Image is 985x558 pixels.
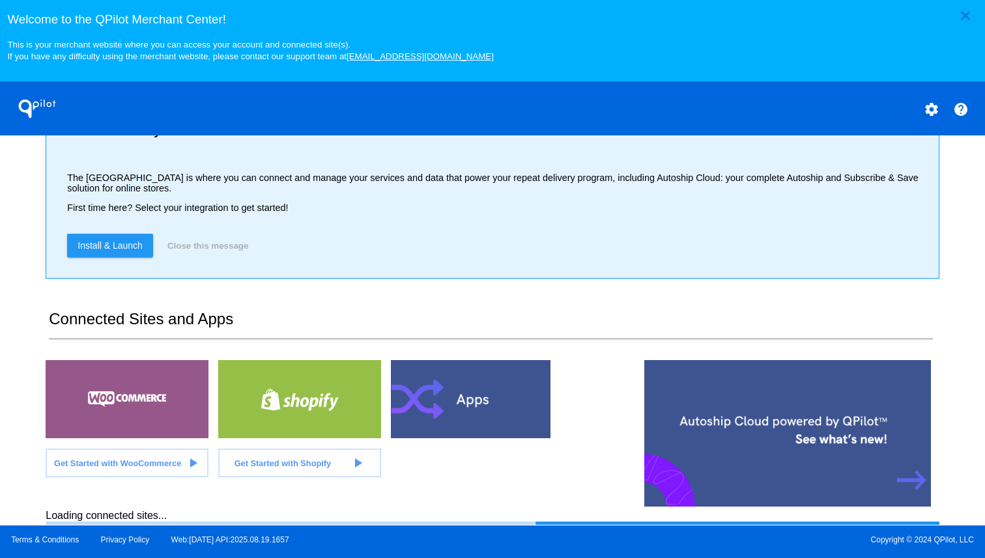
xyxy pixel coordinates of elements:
[7,40,493,61] small: This is your merchant website where you can access your account and connected site(s). If you hav...
[953,102,969,117] mat-icon: help
[11,535,79,544] a: Terms & Conditions
[46,510,939,525] div: Loading connected sites...
[164,234,252,257] button: Close this message
[347,51,494,61] a: [EMAIL_ADDRESS][DOMAIN_NAME]
[46,449,208,477] a: Get Started with WooCommerce
[67,173,928,193] p: The [GEOGRAPHIC_DATA] is where you can connect and manage your services and data that power your ...
[7,12,977,27] h3: Welcome to the QPilot Merchant Center!
[54,458,181,468] span: Get Started with WooCommerce
[350,455,365,471] mat-icon: play_arrow
[11,96,63,122] h1: QPilot
[235,458,332,468] span: Get Started with Shopify
[67,202,928,213] p: First time here? Select your integration to get started!
[101,535,150,544] a: Privacy Policy
[924,102,939,117] mat-icon: settings
[49,310,932,339] h2: Connected Sites and Apps
[958,8,973,23] mat-icon: close
[504,535,974,544] span: Copyright © 2024 QPilot, LLC
[185,455,201,471] mat-icon: play_arrow
[218,449,381,477] a: Get Started with Shopify
[67,234,153,257] a: Install & Launch
[78,240,143,251] span: Install & Launch
[171,535,289,544] a: Web:[DATE] API:2025.08.19.1657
